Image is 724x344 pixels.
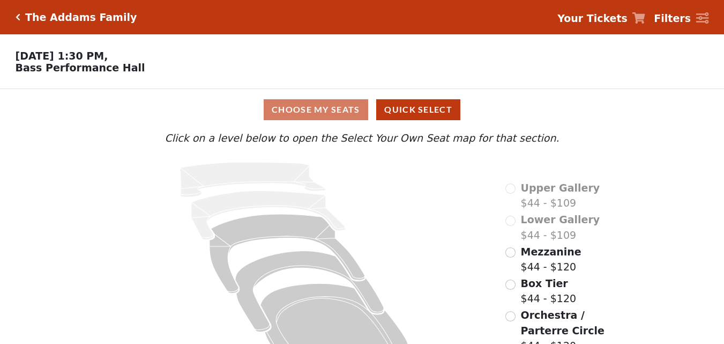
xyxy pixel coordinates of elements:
path: Upper Gallery - Seats Available: 0 [180,162,326,197]
label: $44 - $109 [521,180,600,211]
button: Quick Select [376,99,460,120]
span: Upper Gallery [521,182,600,194]
label: $44 - $109 [521,212,600,243]
a: Filters [654,11,708,26]
p: Click on a level below to open the Select Your Own Seat map for that section. [98,130,626,146]
label: $44 - $120 [521,276,577,306]
span: Box Tier [521,277,568,289]
a: Your Tickets [557,11,645,26]
strong: Filters [654,12,691,24]
path: Lower Gallery - Seats Available: 0 [191,191,346,240]
h5: The Addams Family [25,11,137,24]
a: Click here to go back to filters [16,13,20,21]
strong: Your Tickets [557,12,628,24]
span: Orchestra / Parterre Circle [521,309,604,336]
label: $44 - $120 [521,244,581,275]
span: Lower Gallery [521,214,600,225]
span: Mezzanine [521,246,581,258]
